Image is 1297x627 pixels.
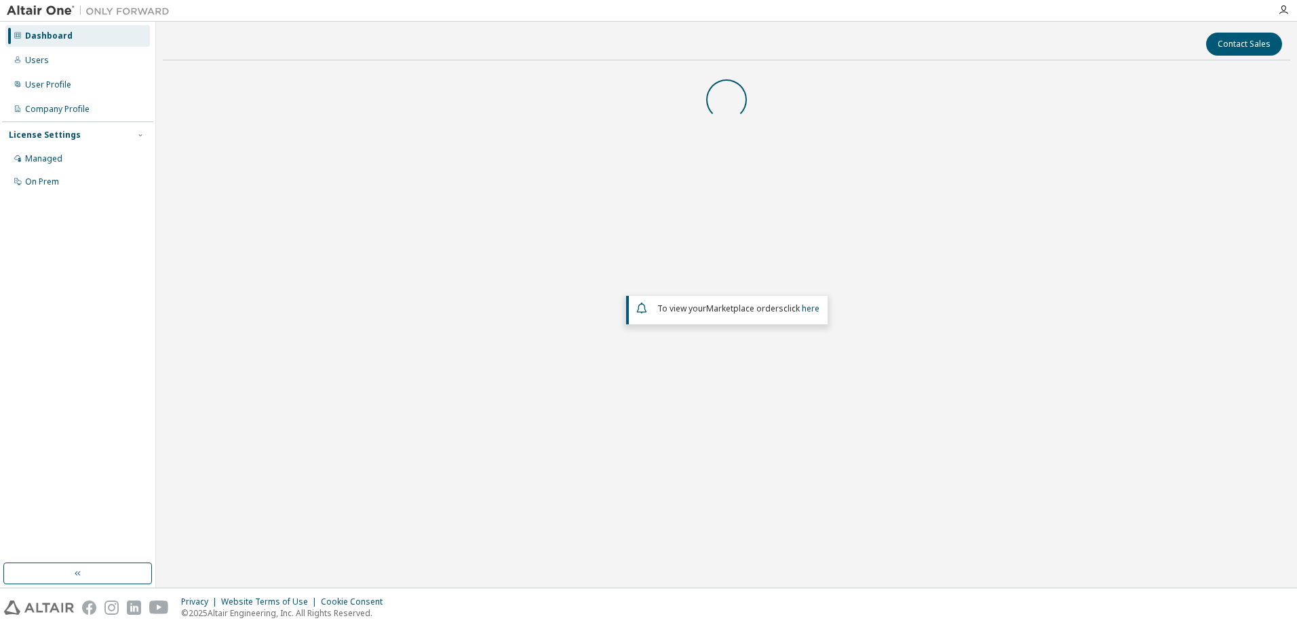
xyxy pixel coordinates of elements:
[802,303,819,314] a: here
[657,303,819,314] span: To view your click
[104,601,119,615] img: instagram.svg
[149,601,169,615] img: youtube.svg
[25,79,71,90] div: User Profile
[706,303,783,314] em: Marketplace orders
[82,601,96,615] img: facebook.svg
[25,104,90,115] div: Company Profile
[127,601,141,615] img: linkedin.svg
[25,55,49,66] div: Users
[4,601,74,615] img: altair_logo.svg
[181,607,391,619] p: © 2025 Altair Engineering, Inc. All Rights Reserved.
[181,596,221,607] div: Privacy
[221,596,321,607] div: Website Terms of Use
[1206,33,1282,56] button: Contact Sales
[321,596,391,607] div: Cookie Consent
[25,176,59,187] div: On Prem
[7,4,176,18] img: Altair One
[25,153,62,164] div: Managed
[25,31,73,41] div: Dashboard
[9,130,81,140] div: License Settings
